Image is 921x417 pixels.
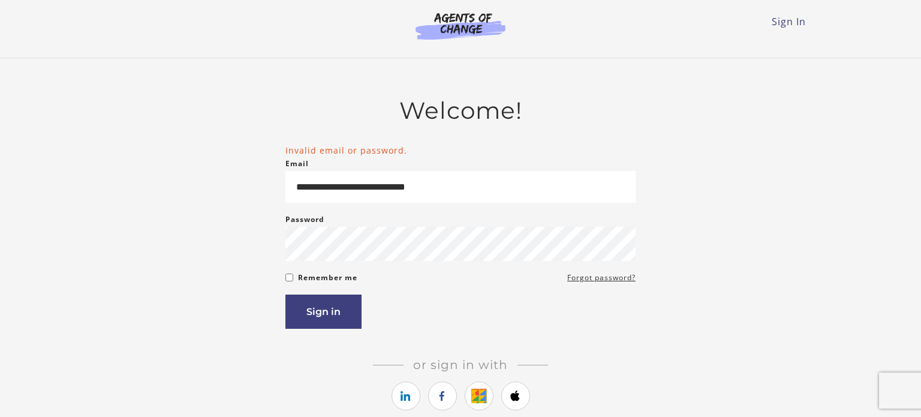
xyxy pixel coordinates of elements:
h2: Welcome! [285,97,636,125]
label: Remember me [298,271,357,285]
img: Agents of Change Logo [403,12,518,40]
a: https://courses.thinkific.com/users/auth/facebook?ss%5Breferral%5D=&ss%5Buser_return_to%5D=%2Facc... [428,382,457,410]
a: Forgot password? [567,271,636,285]
a: https://courses.thinkific.com/users/auth/apple?ss%5Breferral%5D=&ss%5Buser_return_to%5D=%2Faccoun... [501,382,530,410]
a: Sign In [772,15,806,28]
li: Invalid email or password. [285,144,636,157]
label: Email [285,157,309,171]
button: Sign in [285,295,362,329]
span: Or sign in with [404,358,517,372]
label: Password [285,212,324,227]
a: https://courses.thinkific.com/users/auth/google?ss%5Breferral%5D=&ss%5Buser_return_to%5D=%2Faccou... [465,382,493,410]
a: https://courses.thinkific.com/users/auth/linkedin?ss%5Breferral%5D=&ss%5Buser_return_to%5D=%2Facc... [392,382,420,410]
